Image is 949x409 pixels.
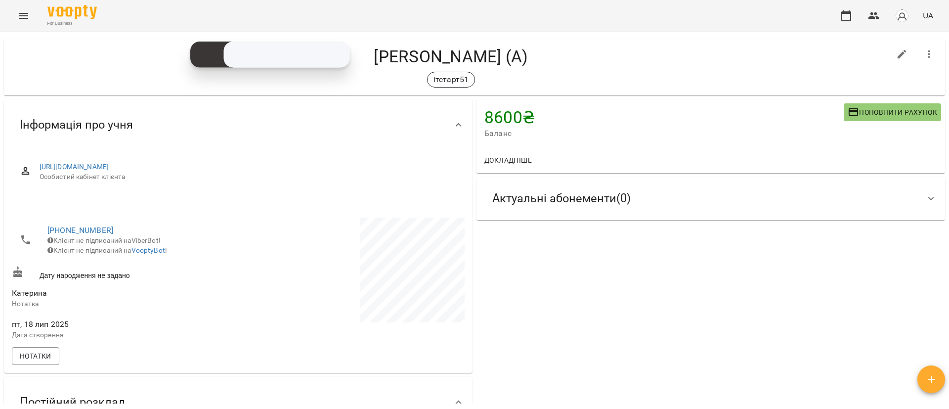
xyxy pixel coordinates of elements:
[47,236,161,244] span: Клієнт не підписаний на ViberBot!
[484,107,844,128] h4: 8600 ₴
[12,347,59,365] button: Нотатки
[844,103,941,121] button: Поповнити рахунок
[484,154,532,166] span: Докладніше
[40,172,457,182] span: Особистий кабінет клієнта
[919,6,937,25] button: UA
[848,106,937,118] span: Поповнити рахунок
[10,264,238,282] div: Дату народження не задано
[131,246,165,254] a: VooptyBot
[47,20,97,27] span: For Business
[20,117,133,133] span: Інформація про учня
[4,99,473,150] div: Інформація про учня
[20,350,51,362] span: Нотатки
[12,330,236,340] p: Дата створення
[12,4,36,28] button: Menu
[40,163,109,171] a: [URL][DOMAIN_NAME]
[47,246,167,254] span: Клієнт не підписаний на !
[484,128,844,139] span: Баланс
[427,72,475,88] div: ітстарт51
[47,226,113,235] a: [PHONE_NUMBER]
[480,151,536,169] button: Докладніше
[47,5,97,19] img: Voopty Logo
[12,46,890,67] h4: [PERSON_NAME] (А)
[492,191,631,206] span: Актуальні абонементи ( 0 )
[433,74,469,86] p: ітстарт51
[895,9,909,23] img: avatar_s.png
[476,177,945,220] div: Актуальні абонементи(0)
[12,299,236,309] p: Нотатка
[12,288,47,298] span: Катерина
[12,318,236,330] span: пт, 18 лип 2025
[923,10,933,21] span: UA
